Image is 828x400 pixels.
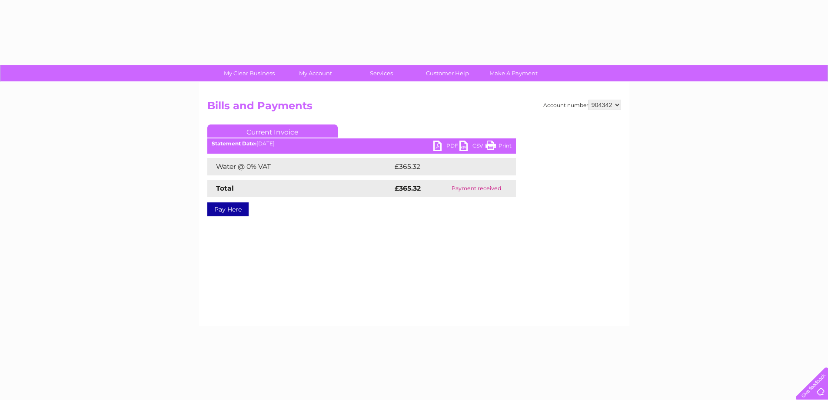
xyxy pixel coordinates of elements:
a: CSV [459,141,485,153]
strong: Total [216,184,234,192]
h2: Bills and Payments [207,100,621,116]
strong: £365.32 [395,184,421,192]
a: Current Invoice [207,124,338,138]
td: Payment received [437,180,516,197]
td: Water @ 0% VAT [207,158,392,175]
a: Customer Help [412,65,483,81]
a: Pay Here [207,202,249,216]
td: £365.32 [392,158,500,175]
b: Statement Date: [212,140,256,147]
div: [DATE] [207,141,516,147]
div: Account number [543,100,621,110]
a: Services [346,65,417,81]
a: My Clear Business [213,65,285,81]
a: My Account [279,65,351,81]
a: PDF [433,141,459,153]
a: Make A Payment [478,65,549,81]
a: Print [485,141,512,153]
